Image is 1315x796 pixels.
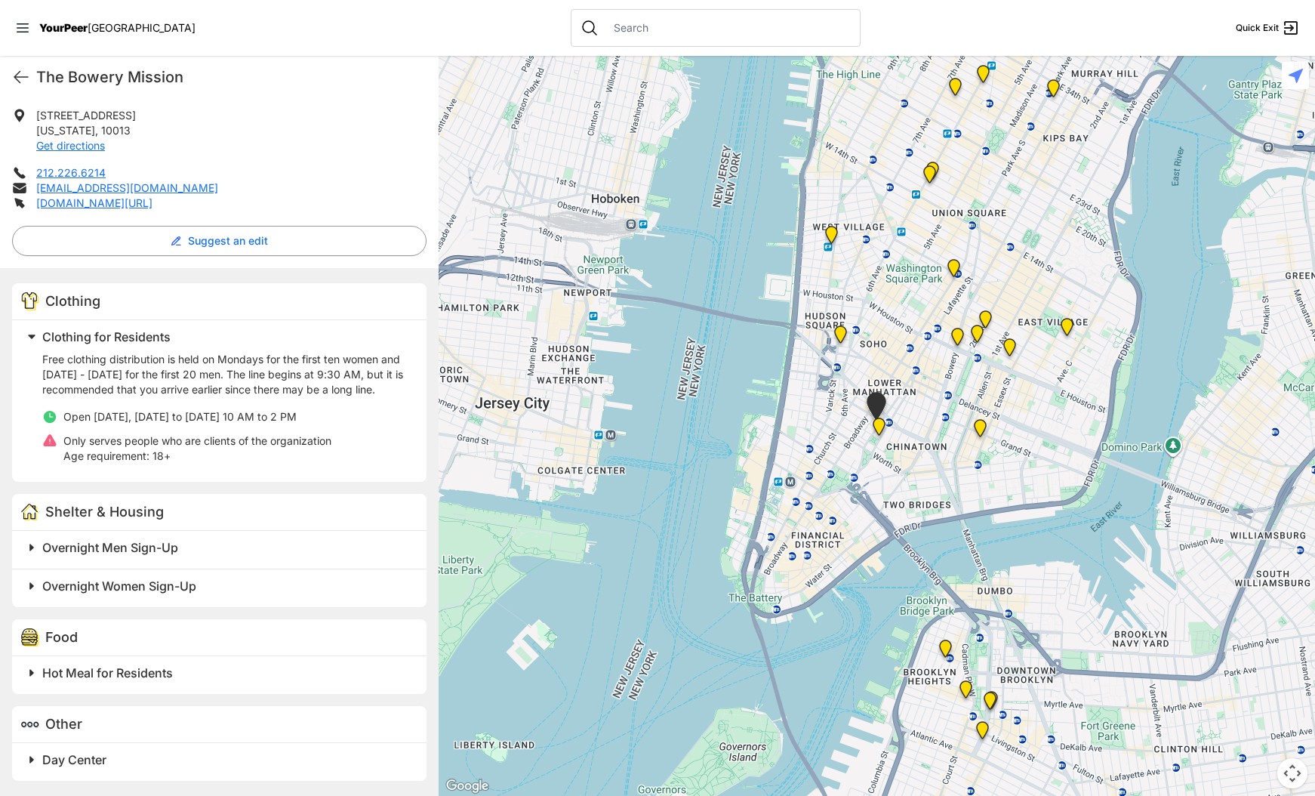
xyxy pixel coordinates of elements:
[63,449,149,462] span: Age requirement:
[956,680,975,705] div: Brooklyn
[45,629,78,645] span: Food
[36,166,106,179] a: 212.226.6214
[442,776,492,796] a: Open this area in Google Maps (opens a new window)
[946,78,965,102] div: New Location, Headquarters
[870,418,888,442] div: Manhattan Criminal Court
[45,504,164,520] span: Shelter & Housing
[1236,22,1279,34] span: Quick Exit
[36,196,152,209] a: [DOMAIN_NAME][URL]
[63,410,297,423] span: Open [DATE], [DATE] to [DATE] 10 AM to 2 PM
[42,578,196,594] span: Overnight Women Sign-Up
[981,692,999,716] div: Brooklyn
[971,419,990,443] div: Lower East Side Youth Drop-in Center. Yellow doors with grey buzzer on the right
[95,124,98,137] span: ,
[42,665,173,680] span: Hot Meal for Residents
[101,124,131,137] span: 10013
[920,165,939,190] div: Back of the Church
[944,259,963,283] div: Harvey Milk High School
[42,329,171,344] span: Clothing for Residents
[36,109,136,122] span: [STREET_ADDRESS]
[36,124,95,137] span: [US_STATE]
[39,23,196,32] a: YourPeer[GEOGRAPHIC_DATA]
[1236,19,1300,37] a: Quick Exit
[864,392,889,426] div: Tribeca Campus/New York City Rescue Mission
[923,162,942,186] div: Church of St. Francis Xavier - Front Entrance
[39,21,88,34] span: YourPeer
[188,233,268,248] span: Suggest an edit
[36,66,427,88] h1: The Bowery Mission
[36,139,105,152] a: Get directions
[1277,758,1307,788] button: Map camera controls
[976,310,995,335] div: Maryhouse
[45,293,100,309] span: Clothing
[42,752,106,767] span: Day Center
[822,226,841,250] div: Greenwich Village
[442,776,492,796] img: Google
[42,540,178,555] span: Overnight Men Sign-Up
[968,325,987,349] div: St. Joseph House
[982,691,1001,715] div: Brooklyn
[1000,338,1019,363] div: University Community Social Services (UCSS)
[1044,79,1063,103] div: Mainchance Adult Drop-in Center
[42,352,408,397] p: Free clothing distribution is held on Mondays for the first ten women and [DATE] - [DATE] for the...
[974,65,993,89] div: Headquarters
[605,20,851,35] input: Search
[63,449,331,464] p: 18+
[88,21,196,34] span: [GEOGRAPHIC_DATA]
[831,325,850,350] div: Main Location, SoHo, DYCD Youth Drop-in Center
[45,716,82,732] span: Other
[12,226,427,256] button: Suggest an edit
[948,328,967,352] div: Bowery Campus
[63,434,331,447] span: Only serves people who are clients of the organization
[36,181,218,194] a: [EMAIL_ADDRESS][DOMAIN_NAME]
[1058,318,1076,342] div: Manhattan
